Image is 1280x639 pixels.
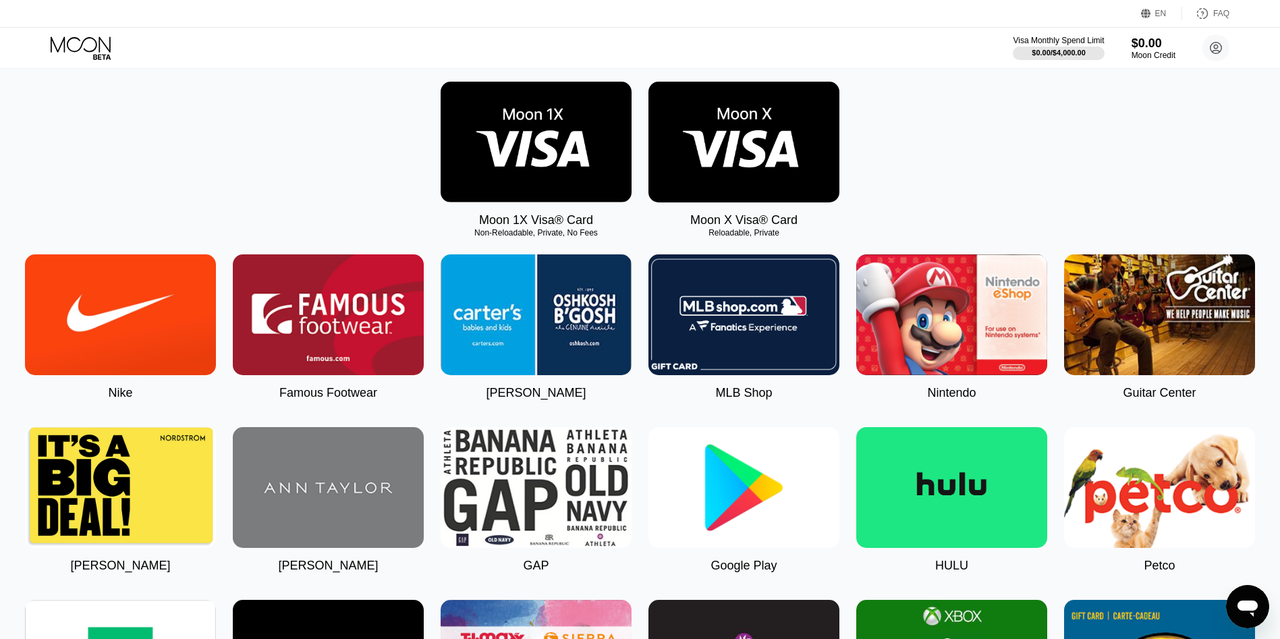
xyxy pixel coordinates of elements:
[715,386,772,400] div: MLB Shop
[523,559,549,573] div: GAP
[648,228,839,238] div: Reloadable, Private
[1132,51,1175,60] div: Moon Credit
[70,559,170,573] div: [PERSON_NAME]
[1132,36,1175,60] div: $0.00Moon Credit
[1226,585,1269,628] iframe: Button to launch messaging window
[690,213,798,227] div: Moon X Visa® Card
[486,386,586,400] div: [PERSON_NAME]
[1032,49,1086,57] div: $0.00 / $4,000.00
[1155,9,1167,18] div: EN
[279,386,377,400] div: Famous Footwear
[1132,36,1175,51] div: $0.00
[1213,9,1229,18] div: FAQ
[1182,7,1229,20] div: FAQ
[1013,36,1104,45] div: Visa Monthly Spend Limit
[479,213,593,227] div: Moon 1X Visa® Card
[108,386,132,400] div: Nike
[1123,386,1196,400] div: Guitar Center
[441,228,632,238] div: Non-Reloadable, Private, No Fees
[278,559,378,573] div: [PERSON_NAME]
[935,559,968,573] div: HULU
[1141,7,1182,20] div: EN
[711,559,777,573] div: Google Play
[927,386,976,400] div: Nintendo
[1013,36,1104,60] div: Visa Monthly Spend Limit$0.00/$4,000.00
[1144,559,1175,573] div: Petco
